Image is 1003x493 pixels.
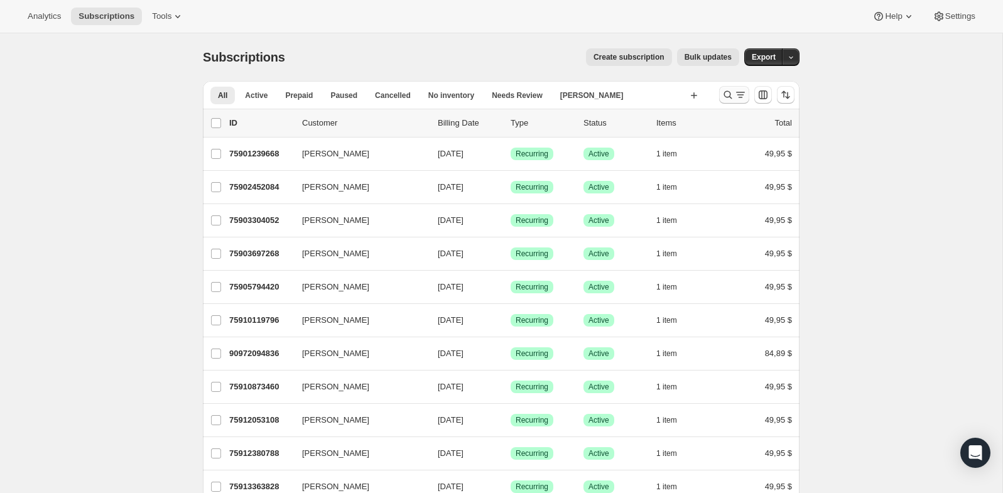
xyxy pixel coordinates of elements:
[744,48,783,66] button: Export
[302,148,369,160] span: [PERSON_NAME]
[229,178,792,196] div: 75902452084[PERSON_NAME][DATE]LogradoRecurringLogradoActive1 item49,95 $
[516,482,548,492] span: Recurring
[492,90,543,100] span: Needs Review
[516,149,548,159] span: Recurring
[295,144,420,164] button: [PERSON_NAME]
[79,11,134,21] span: Subscriptions
[885,11,902,21] span: Help
[656,215,677,225] span: 1 item
[656,445,691,462] button: 1 item
[295,244,420,264] button: [PERSON_NAME]
[438,382,464,391] span: [DATE]
[438,182,464,192] span: [DATE]
[302,281,369,293] span: [PERSON_NAME]
[588,415,609,425] span: Active
[229,480,292,493] p: 75913363828
[656,312,691,329] button: 1 item
[656,145,691,163] button: 1 item
[516,415,548,425] span: Recurring
[229,445,792,462] div: 75912380788[PERSON_NAME][DATE]LogradoRecurringLogradoActive1 item49,95 $
[765,482,792,491] span: 49,95 $
[438,149,464,158] span: [DATE]
[20,8,68,25] button: Analytics
[229,245,792,263] div: 75903697268[PERSON_NAME][DATE]LogradoRecurringLogradoActive1 item49,95 $
[685,52,732,62] span: Bulk updates
[656,382,677,392] span: 1 item
[588,149,609,159] span: Active
[302,347,369,360] span: [PERSON_NAME]
[656,282,677,292] span: 1 item
[765,349,792,358] span: 84,89 $
[330,90,357,100] span: Paused
[218,90,227,100] span: All
[752,52,776,62] span: Export
[229,145,792,163] div: 75901239668[PERSON_NAME][DATE]LogradoRecurringLogradoActive1 item49,95 $
[152,11,171,21] span: Tools
[677,48,739,66] button: Bulk updates
[656,149,677,159] span: 1 item
[302,181,369,193] span: [PERSON_NAME]
[295,277,420,297] button: [PERSON_NAME]
[777,86,794,104] button: Ordenar los resultados
[516,315,548,325] span: Recurring
[229,247,292,260] p: 75903697268
[229,378,792,396] div: 75910873460[PERSON_NAME][DATE]LogradoRecurringLogradoActive1 item49,95 $
[438,215,464,225] span: [DATE]
[945,11,975,21] span: Settings
[765,448,792,458] span: 49,95 $
[516,382,548,392] span: Recurring
[925,8,983,25] button: Settings
[516,282,548,292] span: Recurring
[302,247,369,260] span: [PERSON_NAME]
[516,215,548,225] span: Recurring
[765,149,792,158] span: 49,95 $
[594,52,664,62] span: Create subscription
[285,90,313,100] span: Prepaid
[229,447,292,460] p: 75912380788
[302,381,369,393] span: [PERSON_NAME]
[28,11,61,21] span: Analytics
[765,382,792,391] span: 49,95 $
[656,245,691,263] button: 1 item
[229,411,792,429] div: 75912053108[PERSON_NAME][DATE]LogradoRecurringLogradoActive1 item49,95 $
[719,86,749,104] button: Buscar y filtrar resultados
[438,315,464,325] span: [DATE]
[588,249,609,259] span: Active
[765,315,792,325] span: 49,95 $
[583,117,646,129] p: Status
[586,48,672,66] button: Create subscription
[295,344,420,364] button: [PERSON_NAME]
[656,315,677,325] span: 1 item
[302,314,369,327] span: [PERSON_NAME]
[588,448,609,458] span: Active
[588,182,609,192] span: Active
[656,345,691,362] button: 1 item
[560,90,624,100] span: [PERSON_NAME]
[656,482,677,492] span: 1 item
[229,148,292,160] p: 75901239668
[588,315,609,325] span: Active
[656,448,677,458] span: 1 item
[438,117,501,129] p: Billing Date
[516,182,548,192] span: Recurring
[302,117,428,129] p: Customer
[229,117,792,129] div: IDCustomerBilling DateTypeStatusItemsTotal
[229,414,292,426] p: 75912053108
[438,415,464,425] span: [DATE]
[229,347,292,360] p: 90972094836
[302,480,369,493] span: [PERSON_NAME]
[684,87,704,104] button: Crear vista nueva
[588,482,609,492] span: Active
[775,117,792,129] p: Total
[438,482,464,491] span: [DATE]
[765,415,792,425] span: 49,95 $
[754,86,772,104] button: Personalizar el orden y la visibilidad de las columnas de la tabla
[588,382,609,392] span: Active
[295,310,420,330] button: [PERSON_NAME]
[71,8,142,25] button: Subscriptions
[229,181,292,193] p: 75902452084
[588,349,609,359] span: Active
[229,278,792,296] div: 75905794420[PERSON_NAME][DATE]LogradoRecurringLogradoActive1 item49,95 $
[375,90,411,100] span: Cancelled
[144,8,192,25] button: Tools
